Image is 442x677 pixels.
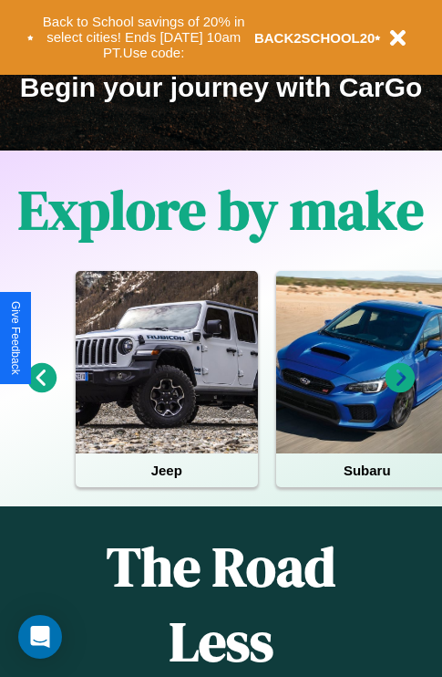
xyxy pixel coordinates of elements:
b: BACK2SCHOOL20 [254,30,375,46]
h1: Explore by make [18,172,424,247]
div: Give Feedback [9,301,22,375]
button: Back to School savings of 20% in select cities! Ends [DATE] 10am PT.Use code: [34,9,254,66]
h4: Jeep [76,453,258,487]
div: Open Intercom Messenger [18,615,62,659]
